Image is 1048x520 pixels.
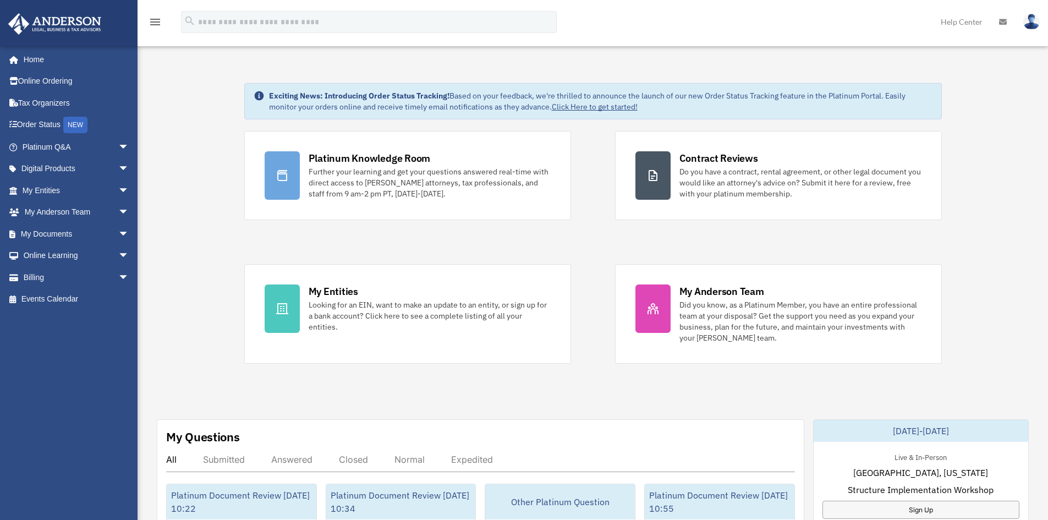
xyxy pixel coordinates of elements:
[244,131,571,220] a: Platinum Knowledge Room Further your learning and get your questions answered real-time with dire...
[853,466,988,479] span: [GEOGRAPHIC_DATA], [US_STATE]
[118,245,140,267] span: arrow_drop_down
[326,484,476,519] div: Platinum Document Review [DATE] 10:34
[269,91,449,101] strong: Exciting News: Introducing Order Status Tracking!
[269,90,932,112] div: Based on your feedback, we're thrilled to announce the launch of our new Order Status Tracking fe...
[8,266,146,288] a: Billingarrow_drop_down
[8,179,146,201] a: My Entitiesarrow_drop_down
[8,70,146,92] a: Online Ordering
[645,484,794,519] div: Platinum Document Review [DATE] 10:55
[814,420,1028,442] div: [DATE]-[DATE]
[149,15,162,29] i: menu
[166,454,177,465] div: All
[822,501,1019,519] a: Sign Up
[309,151,431,165] div: Platinum Knowledge Room
[485,484,635,519] div: Other Platinum Question
[8,136,146,158] a: Platinum Q&Aarrow_drop_down
[886,451,956,462] div: Live & In-Person
[848,483,994,496] span: Structure Implementation Workshop
[184,15,196,27] i: search
[8,158,146,180] a: Digital Productsarrow_drop_down
[8,201,146,223] a: My Anderson Teamarrow_drop_down
[271,454,312,465] div: Answered
[309,166,551,199] div: Further your learning and get your questions answered real-time with direct access to [PERSON_NAM...
[166,429,240,445] div: My Questions
[8,288,146,310] a: Events Calendar
[8,245,146,267] a: Online Learningarrow_drop_down
[451,454,493,465] div: Expedited
[244,264,571,364] a: My Entities Looking for an EIN, want to make an update to an entity, or sign up for a bank accoun...
[679,284,764,298] div: My Anderson Team
[8,48,140,70] a: Home
[552,102,638,112] a: Click Here to get started!
[8,92,146,114] a: Tax Organizers
[118,266,140,289] span: arrow_drop_down
[63,117,87,133] div: NEW
[1023,14,1040,30] img: User Pic
[679,151,758,165] div: Contract Reviews
[118,158,140,180] span: arrow_drop_down
[679,166,921,199] div: Do you have a contract, rental agreement, or other legal document you would like an attorney's ad...
[118,179,140,202] span: arrow_drop_down
[309,284,358,298] div: My Entities
[339,454,368,465] div: Closed
[679,299,921,343] div: Did you know, as a Platinum Member, you have an entire professional team at your disposal? Get th...
[5,13,105,35] img: Anderson Advisors Platinum Portal
[615,264,942,364] a: My Anderson Team Did you know, as a Platinum Member, you have an entire professional team at your...
[394,454,425,465] div: Normal
[203,454,245,465] div: Submitted
[118,223,140,245] span: arrow_drop_down
[167,484,316,519] div: Platinum Document Review [DATE] 10:22
[615,131,942,220] a: Contract Reviews Do you have a contract, rental agreement, or other legal document you would like...
[118,201,140,224] span: arrow_drop_down
[8,223,146,245] a: My Documentsarrow_drop_down
[309,299,551,332] div: Looking for an EIN, want to make an update to an entity, or sign up for a bank account? Click her...
[8,114,146,136] a: Order StatusNEW
[149,19,162,29] a: menu
[118,136,140,158] span: arrow_drop_down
